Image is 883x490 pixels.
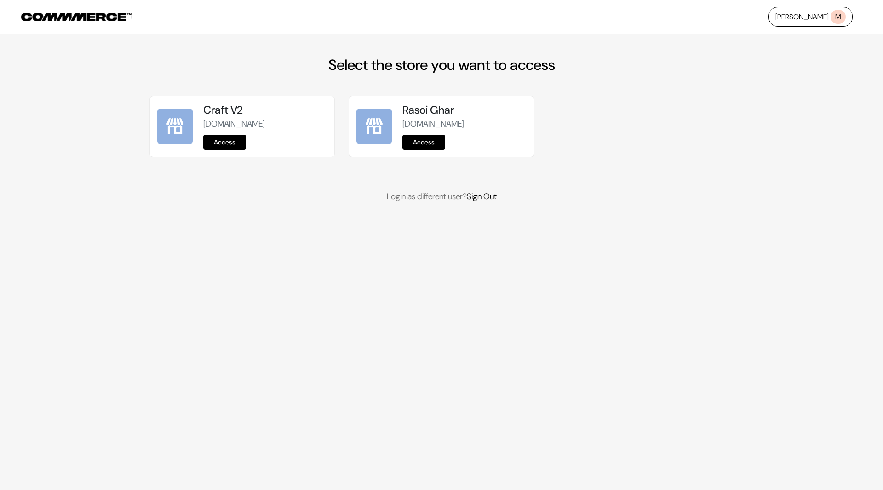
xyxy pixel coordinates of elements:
[203,135,246,150] a: Access
[402,118,526,130] p: [DOMAIN_NAME]
[768,7,853,27] a: [PERSON_NAME]M
[157,109,193,144] img: Craft V2
[149,56,734,74] h2: Select the store you want to access
[149,190,734,203] p: Login as different user?
[21,13,132,21] img: COMMMERCE
[831,10,846,24] span: M
[402,135,445,150] a: Access
[356,109,392,144] img: Rasoi Ghar
[467,191,497,202] a: Sign Out
[203,118,327,130] p: [DOMAIN_NAME]
[402,104,526,117] h5: Rasoi Ghar
[203,104,327,117] h5: Craft V2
